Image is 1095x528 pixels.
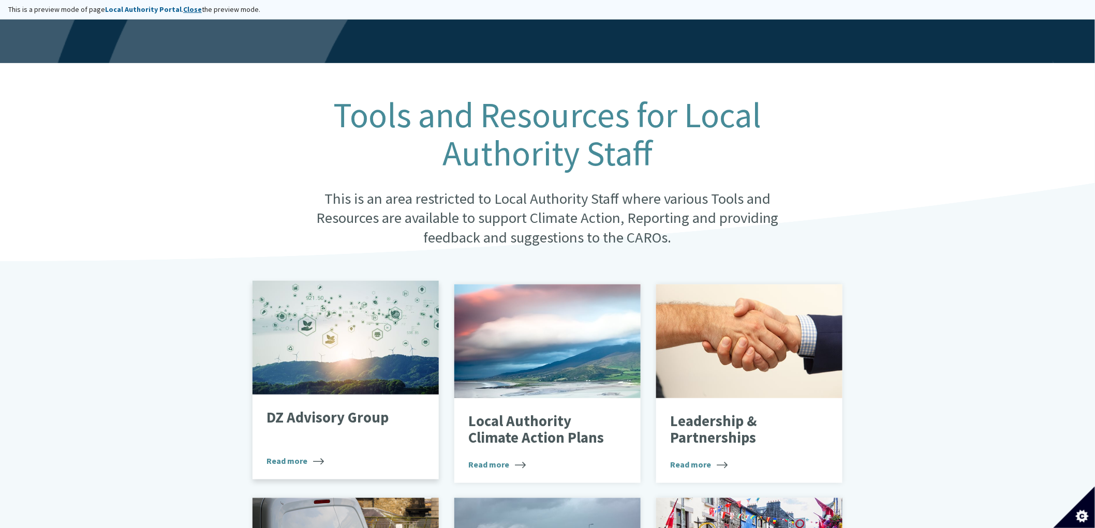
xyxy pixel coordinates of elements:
[267,455,324,467] span: Read more
[1054,487,1095,528] button: Set cookie preferences
[454,284,641,483] a: Local Authority Climate Action Plans Read more
[468,413,611,446] p: Local Authority Climate Action Plans
[253,281,439,479] a: DZ Advisory Group Read more
[670,413,812,446] p: Leadership & Partnerships
[297,96,798,173] h1: Tools and Resources for Local Authority Staff
[267,410,409,426] p: DZ Advisory Group
[468,458,526,471] span: Read more
[670,458,728,471] span: Read more
[105,5,182,14] strong: Local Authority Portal
[183,5,202,14] a: Close
[656,284,842,483] a: Leadership & Partnerships Read more
[297,189,798,247] p: This is an area restricted to Local Authority Staff where various Tools and Resources are availab...
[8,5,260,14] span: This is a preview mode of page . the preview mode.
